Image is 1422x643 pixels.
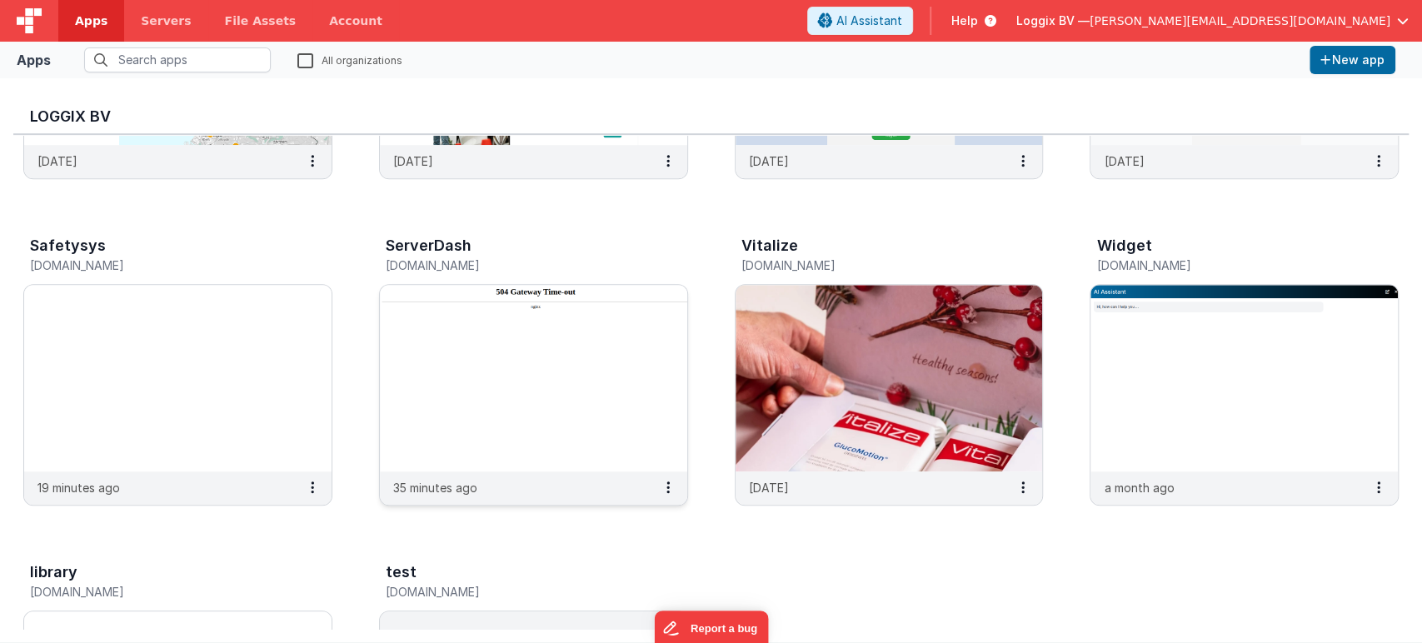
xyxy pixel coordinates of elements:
[1310,46,1395,74] button: New app
[836,12,902,29] span: AI Assistant
[17,50,51,70] div: Apps
[1016,12,1409,29] button: Loggix BV — [PERSON_NAME][EMAIL_ADDRESS][DOMAIN_NAME]
[741,237,798,254] h3: Vitalize
[30,586,291,598] h5: [DOMAIN_NAME]
[84,47,271,72] input: Search apps
[393,152,433,170] p: [DATE]
[951,12,978,29] span: Help
[75,12,107,29] span: Apps
[37,479,120,496] p: 19 minutes ago
[386,237,472,254] h3: ServerDash
[37,152,77,170] p: [DATE]
[1096,237,1151,254] h3: Widget
[386,586,646,598] h5: [DOMAIN_NAME]
[30,237,106,254] h3: Safetysys
[386,564,417,581] h3: test
[30,564,77,581] h3: library
[30,108,1392,125] h3: Loggix BV
[386,259,646,272] h5: [DOMAIN_NAME]
[1090,12,1390,29] span: [PERSON_NAME][EMAIL_ADDRESS][DOMAIN_NAME]
[1016,12,1090,29] span: Loggix BV —
[297,52,402,67] label: All organizations
[30,259,291,272] h5: [DOMAIN_NAME]
[393,479,477,496] p: 35 minutes ago
[807,7,913,35] button: AI Assistant
[225,12,297,29] span: File Assets
[741,259,1002,272] h5: [DOMAIN_NAME]
[141,12,191,29] span: Servers
[1104,152,1144,170] p: [DATE]
[1096,259,1357,272] h5: [DOMAIN_NAME]
[749,152,789,170] p: [DATE]
[1104,479,1174,496] p: a month ago
[749,479,789,496] p: [DATE]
